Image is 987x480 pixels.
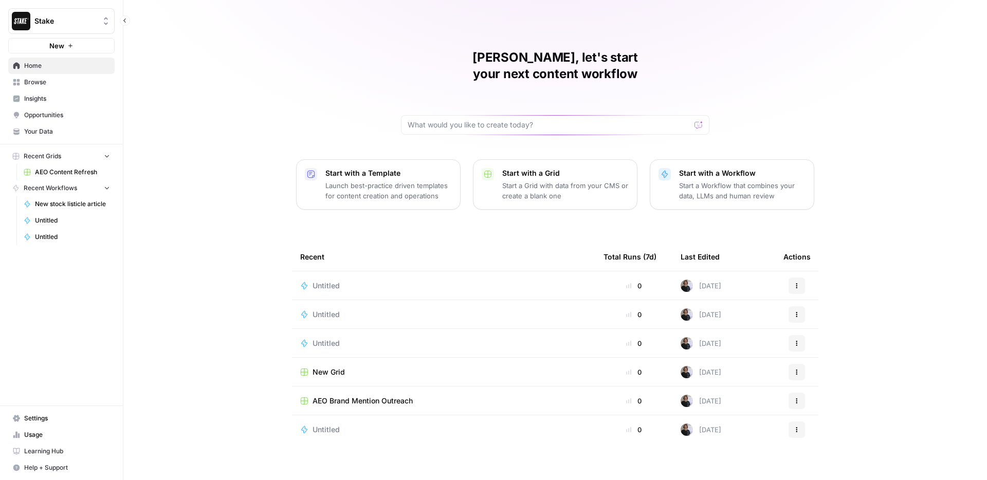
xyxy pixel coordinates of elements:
[325,168,452,178] p: Start with a Template
[681,423,721,436] div: [DATE]
[8,90,115,107] a: Insights
[8,459,115,476] button: Help + Support
[300,243,587,271] div: Recent
[24,183,77,193] span: Recent Workflows
[681,243,720,271] div: Last Edited
[49,41,64,51] span: New
[679,168,806,178] p: Start with a Workflow
[24,61,110,70] span: Home
[24,152,61,161] span: Recent Grids
[681,366,693,378] img: msudh3oz09a6z5mpyd1ghrq2lukq
[8,180,115,196] button: Recent Workflows
[24,127,110,136] span: Your Data
[19,212,115,229] a: Untitled
[8,8,115,34] button: Workspace: Stake
[681,395,693,407] img: msudh3oz09a6z5mpyd1ghrq2lukq
[24,430,110,439] span: Usage
[24,78,110,87] span: Browse
[296,159,461,210] button: Start with a TemplateLaunch best-practice driven templates for content creation and operations
[783,243,811,271] div: Actions
[313,309,340,320] span: Untitled
[604,309,664,320] div: 0
[8,123,115,140] a: Your Data
[8,38,115,53] button: New
[19,164,115,180] a: AEO Content Refresh
[8,443,115,459] a: Learning Hub
[681,423,693,436] img: msudh3oz09a6z5mpyd1ghrq2lukq
[300,338,587,348] a: Untitled
[313,338,340,348] span: Untitled
[604,396,664,406] div: 0
[681,366,721,378] div: [DATE]
[24,447,110,456] span: Learning Hub
[650,159,814,210] button: Start with a WorkflowStart a Workflow that combines your data, LLMs and human review
[8,149,115,164] button: Recent Grids
[24,463,110,472] span: Help + Support
[681,337,693,349] img: msudh3oz09a6z5mpyd1ghrq2lukq
[34,16,97,26] span: Stake
[313,367,345,377] span: New Grid
[19,196,115,212] a: New stock listicle article
[35,216,110,225] span: Untitled
[12,12,30,30] img: Stake Logo
[24,94,110,103] span: Insights
[24,110,110,120] span: Opportunities
[681,308,693,321] img: msudh3oz09a6z5mpyd1ghrq2lukq
[8,410,115,427] a: Settings
[325,180,452,201] p: Launch best-practice driven templates for content creation and operations
[35,199,110,209] span: New stock listicle article
[681,280,721,292] div: [DATE]
[300,396,587,406] a: AEO Brand Mention Outreach
[604,338,664,348] div: 0
[681,280,693,292] img: msudh3oz09a6z5mpyd1ghrq2lukq
[8,107,115,123] a: Opportunities
[502,168,629,178] p: Start with a Grid
[8,74,115,90] a: Browse
[604,243,656,271] div: Total Runs (7d)
[681,337,721,349] div: [DATE]
[35,232,110,242] span: Untitled
[679,180,806,201] p: Start a Workflow that combines your data, LLMs and human review
[681,395,721,407] div: [DATE]
[313,396,413,406] span: AEO Brand Mention Outreach
[300,424,587,435] a: Untitled
[8,427,115,443] a: Usage
[300,281,587,291] a: Untitled
[401,49,709,82] h1: [PERSON_NAME], let's start your next content workflow
[313,281,340,291] span: Untitled
[300,309,587,320] a: Untitled
[604,281,664,291] div: 0
[604,367,664,377] div: 0
[681,308,721,321] div: [DATE]
[300,367,587,377] a: New Grid
[604,424,664,435] div: 0
[473,159,637,210] button: Start with a GridStart a Grid with data from your CMS or create a blank one
[24,414,110,423] span: Settings
[502,180,629,201] p: Start a Grid with data from your CMS or create a blank one
[408,120,690,130] input: What would you like to create today?
[313,424,340,435] span: Untitled
[35,168,110,177] span: AEO Content Refresh
[19,229,115,245] a: Untitled
[8,58,115,74] a: Home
